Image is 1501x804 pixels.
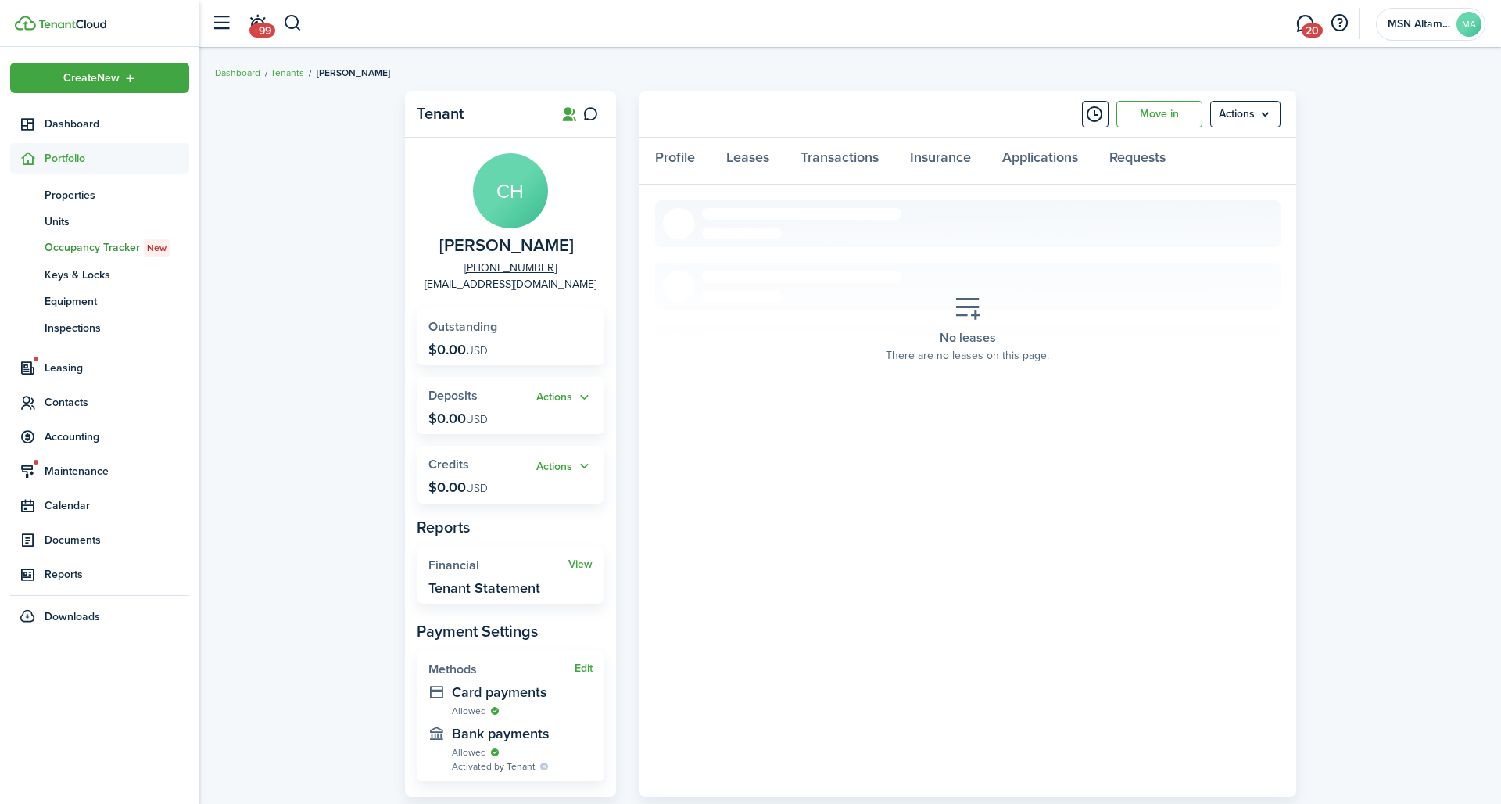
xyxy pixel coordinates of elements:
span: Units [45,214,189,230]
button: Open menu [536,389,593,407]
a: Notifications [242,4,272,44]
p: $0.00 [428,411,488,426]
span: MSN Altamesa LLC Series Series Guard Property Management [1388,19,1450,30]
img: TenantCloud [15,16,36,31]
panel-main-subtitle: Reports [417,515,604,539]
img: TenantCloud [38,20,106,29]
widget-stats-title: Financial [428,558,568,572]
button: Edit [575,662,593,675]
span: 20 [1302,23,1323,38]
span: Keys & Locks [45,267,189,283]
span: Credits [428,455,469,473]
avatar-text: CH [473,153,548,228]
span: +99 [249,23,275,38]
p: $0.00 [428,479,488,495]
span: Inspections [45,320,189,336]
panel-main-title: Tenant [417,105,542,123]
a: [PHONE_NUMBER] [464,260,557,276]
span: Reports [45,566,189,583]
span: Cheyanne Hagan [439,236,574,256]
span: Maintenance [45,463,189,479]
p: $0.00 [428,342,488,357]
span: Contacts [45,394,189,411]
span: Properties [45,187,189,203]
a: Keys & Locks [10,261,189,288]
span: New [147,241,167,255]
a: Units [10,208,189,235]
a: Properties [10,181,189,208]
a: Profile [639,138,711,185]
button: Open sidebar [206,9,236,38]
a: View [568,558,593,571]
span: No leases [940,328,996,346]
span: USD [466,343,488,359]
span: Accounting [45,429,189,445]
span: Allowed [452,704,486,718]
a: Reports [10,559,189,590]
button: Open menu [536,458,593,476]
button: Open menu [1210,101,1281,127]
button: Timeline [1082,101,1109,127]
a: Transactions [785,138,894,185]
span: Occupancy Tracker [45,239,189,257]
panel-main-subtitle: Payment Settings [417,619,604,643]
span: There are no leases on this page. [886,347,1049,364]
span: Activated by Tenant [452,759,536,773]
button: Actions [536,458,593,476]
a: [EMAIL_ADDRESS][DOMAIN_NAME] [425,276,596,293]
widget-stats-title: Methods [428,662,575,677]
a: Equipment [10,288,189,314]
avatar-text: MA [1456,12,1481,37]
a: Move in [1116,101,1202,127]
a: Insurance [894,138,987,185]
a: Applications [987,138,1094,185]
widget-stats-description: Card payments [452,684,593,700]
span: USD [466,480,488,497]
span: Deposits [428,386,478,404]
span: USD [466,411,488,428]
span: Dashboard [45,116,189,132]
span: Allowed [452,745,486,759]
button: Open resource center [1326,10,1352,37]
span: Portfolio [45,150,189,167]
span: Create New [63,73,120,84]
a: Messaging [1290,4,1320,44]
a: Requests [1094,138,1181,185]
span: Leasing [45,360,189,376]
span: Documents [45,532,189,548]
a: Tenants [270,66,304,80]
a: Leases [711,138,785,185]
button: Actions [536,389,593,407]
span: Downloads [45,608,100,625]
a: Inspections [10,314,189,341]
span: [PERSON_NAME] [317,66,390,80]
button: Open menu [10,63,189,93]
button: Search [283,10,303,37]
menu-btn: Actions [1210,101,1281,127]
a: Occupancy TrackerNew [10,235,189,261]
a: Dashboard [215,66,260,80]
span: Outstanding [428,318,497,336]
span: Calendar [45,497,189,514]
span: Equipment [45,293,189,310]
a: Dashboard [10,109,189,139]
widget-stats-description: Tenant Statement [428,580,540,596]
widget-stats-description: Bank payments [452,726,593,741]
